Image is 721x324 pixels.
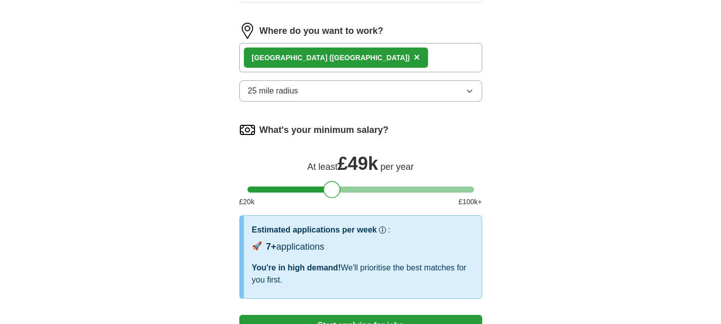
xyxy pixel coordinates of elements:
[337,153,378,174] span: £ 49k
[414,50,420,65] button: ×
[239,197,255,207] span: £ 20 k
[252,224,377,236] h3: Estimated applications per week
[252,263,341,272] span: You're in high demand!
[252,240,262,252] span: 🚀
[414,52,420,63] span: ×
[388,224,390,236] h3: :
[380,162,414,172] span: per year
[239,23,256,39] img: location.png
[329,54,410,62] span: ([GEOGRAPHIC_DATA])
[248,85,299,97] span: 25 mile radius
[307,162,337,172] span: At least
[239,80,482,102] button: 25 mile radius
[239,122,256,138] img: salary.png
[252,54,328,62] strong: [GEOGRAPHIC_DATA]
[266,240,325,254] div: applications
[260,24,384,38] label: Where do you want to work?
[266,242,277,252] span: 7+
[252,262,474,286] div: We'll prioritise the best matches for you first.
[260,123,389,137] label: What's your minimum salary?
